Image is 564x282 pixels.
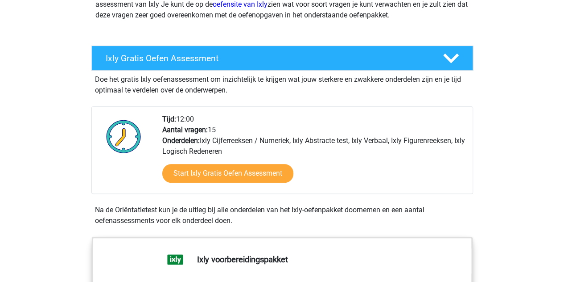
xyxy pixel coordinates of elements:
h4: Ixly Gratis Oefen Assessment [106,53,428,63]
a: Start Ixly Gratis Oefen Assessment [162,164,293,183]
b: Aantal vragen: [162,126,208,134]
img: Klok [101,114,146,159]
b: Onderdelen: [162,136,200,145]
b: Tijd: [162,115,176,123]
div: Na de Oriëntatietest kun je de uitleg bij alle onderdelen van het Ixly-oefenpakket doornemen en e... [91,205,473,226]
a: Ixly Gratis Oefen Assessment [88,46,477,71]
div: 12:00 15 Ixly Cijferreeksen / Numeriek, Ixly Abstracte test, Ixly Verbaal, Ixly Figurenreeksen, I... [156,114,472,194]
div: Doe het gratis Ixly oefenassessment om inzichtelijk te krijgen wat jouw sterkere en zwakkere onde... [91,71,473,96]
